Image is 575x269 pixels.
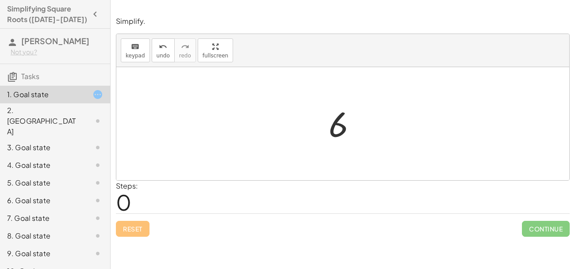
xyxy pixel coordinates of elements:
span: fullscreen [203,53,228,59]
div: 4. Goal state [7,160,78,170]
div: 5. Goal state [7,178,78,188]
span: undo [157,53,170,59]
button: redoredo [174,38,196,62]
div: 6. Goal state [7,195,78,206]
i: redo [181,42,189,52]
i: Task not started. [92,231,103,241]
label: Steps: [116,181,138,190]
i: Task started. [92,89,103,100]
h4: Simplifying Square Roots ([DATE]-[DATE]) [7,4,87,25]
i: Task not started. [92,142,103,153]
div: 7. Goal state [7,213,78,224]
button: undoundo [152,38,175,62]
span: Tasks [21,72,39,81]
div: 9. Goal state [7,248,78,259]
span: 0 [116,189,131,216]
p: Simplify. [116,16,570,27]
i: Task not started. [92,116,103,126]
div: 3. Goal state [7,142,78,153]
i: undo [159,42,167,52]
div: 2. [GEOGRAPHIC_DATA] [7,105,78,137]
div: Not you? [11,48,103,57]
div: 8. Goal state [7,231,78,241]
span: [PERSON_NAME] [21,36,89,46]
i: Task not started. [92,195,103,206]
i: Task not started. [92,248,103,259]
i: keyboard [131,42,139,52]
span: redo [179,53,191,59]
i: Task not started. [92,160,103,170]
span: keypad [126,53,145,59]
button: fullscreen [198,38,233,62]
i: Task not started. [92,213,103,224]
div: 1. Goal state [7,89,78,100]
button: keyboardkeypad [121,38,150,62]
i: Task not started. [92,178,103,188]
